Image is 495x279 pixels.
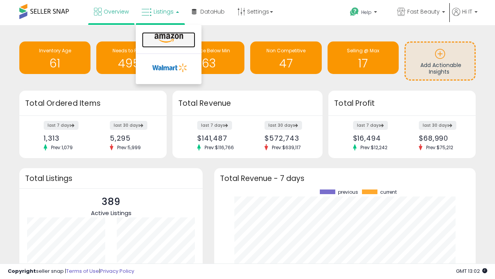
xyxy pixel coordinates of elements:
div: $68,990 [419,134,462,142]
h1: 61 [23,57,87,70]
a: Add Actionable Insights [406,43,475,79]
span: Prev: $116,766 [201,144,238,151]
i: Get Help [350,7,359,17]
label: last 30 days [419,121,456,130]
h1: 63 [177,57,241,70]
span: Hi IT [462,8,472,15]
h1: 4957 [100,57,164,70]
a: BB Price Below Min 63 [173,41,244,74]
span: Inventory Age [39,47,71,54]
span: Overview [104,8,129,15]
a: Privacy Policy [100,267,134,275]
strong: Copyright [8,267,36,275]
div: seller snap | | [8,268,134,275]
h3: Total Revenue - 7 days [220,176,470,181]
span: previous [338,189,358,195]
h3: Total Revenue [178,98,317,109]
span: Selling @ Max [347,47,379,54]
span: current [380,189,397,195]
span: 2025-09-10 13:02 GMT [456,267,487,275]
div: $141,487 [197,134,242,142]
a: Inventory Age 61 [19,41,90,74]
a: Help [344,1,390,25]
span: Listings [154,8,174,15]
a: Non Competitive 47 [250,41,321,74]
label: last 7 days [44,121,79,130]
h3: Total Listings [25,176,197,181]
h3: Total Ordered Items [25,98,161,109]
a: Needs to Reprice 4957 [96,41,167,74]
label: last 30 days [110,121,147,130]
h3: Total Profit [334,98,470,109]
span: Prev: $75,212 [422,144,457,151]
div: 1,313 [44,134,87,142]
div: $572,743 [265,134,309,142]
span: Add Actionable Insights [420,61,461,76]
span: Non Competitive [266,47,306,54]
div: $16,494 [353,134,396,142]
a: Selling @ Max 17 [328,41,399,74]
label: last 30 days [265,121,302,130]
h1: 17 [331,57,395,70]
span: Active Listings [91,209,131,217]
span: Prev: 1,079 [47,144,77,151]
span: Prev: 5,999 [113,144,145,151]
span: Prev: $639,117 [268,144,305,151]
span: Prev: $12,242 [357,144,391,151]
div: 5,295 [110,134,153,142]
span: Fast Beauty [407,8,440,15]
label: last 7 days [353,121,388,130]
span: BB Price Below Min [188,47,230,54]
span: Needs to Reprice [113,47,152,54]
p: 389 [91,195,131,209]
span: DataHub [200,8,225,15]
label: last 7 days [197,121,232,130]
a: Terms of Use [66,267,99,275]
h1: 47 [254,57,317,70]
span: Help [361,9,372,15]
a: Hi IT [452,8,478,25]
